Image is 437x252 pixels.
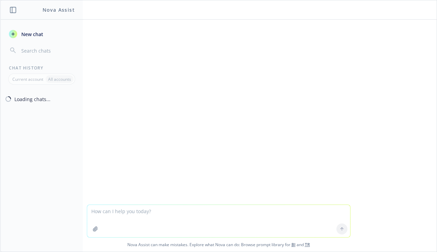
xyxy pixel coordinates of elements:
[291,242,296,248] a: BI
[48,76,71,82] p: All accounts
[1,93,83,105] button: Loading chats...
[6,28,77,40] button: New chat
[3,238,434,252] span: Nova Assist can make mistakes. Explore what Nova can do: Browse prompt library for and
[43,6,75,13] h1: Nova Assist
[20,46,74,55] input: Search chats
[1,65,83,71] div: Chat History
[12,76,43,82] p: Current account
[305,242,310,248] a: TR
[20,31,43,38] span: New chat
